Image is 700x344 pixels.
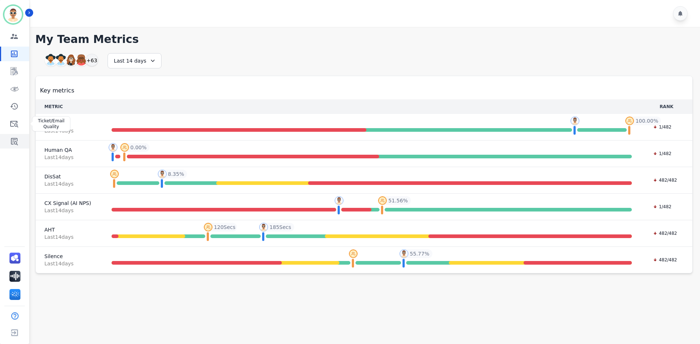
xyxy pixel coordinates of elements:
[131,144,147,151] span: 0.00 %
[4,6,22,23] img: Bordered avatar
[269,224,291,231] span: 185 Secs
[44,260,93,267] span: Last 14 day s
[40,86,74,95] span: Key metrics
[388,197,408,204] span: 51.56 %
[349,249,358,258] img: profile-pic
[86,54,98,66] div: +63
[649,230,681,237] div: 482/482
[571,116,579,125] img: profile-pic
[649,123,675,131] div: 1/482
[109,143,117,152] img: profile-pic
[158,170,167,178] img: profile-pic
[110,170,119,178] img: profile-pic
[410,250,429,257] span: 55.77 %
[635,117,658,124] span: 100.00 %
[36,99,101,114] th: METRIC
[44,253,93,260] span: Silence
[649,203,675,210] div: 1/482
[649,177,681,184] div: 482/482
[120,143,129,152] img: profile-pic
[44,226,93,233] span: AHT
[400,249,408,258] img: profile-pic
[44,173,93,180] span: DisSat
[214,224,236,231] span: 120 Secs
[641,99,692,114] th: RANK
[44,199,93,207] span: CX Signal (AI NPS)
[35,33,693,46] h1: My Team Metrics
[44,180,93,187] span: Last 14 day s
[168,170,184,178] span: 8.35 %
[44,207,93,214] span: Last 14 day s
[625,116,634,125] img: profile-pic
[108,53,162,68] div: Last 14 days
[649,256,681,264] div: 482/482
[335,196,343,205] img: profile-pic
[259,223,268,232] img: profile-pic
[44,233,93,241] span: Last 14 day s
[204,223,213,232] img: profile-pic
[44,146,93,154] span: Human QA
[378,196,387,205] img: profile-pic
[649,150,675,157] div: 1/482
[44,154,93,161] span: Last 14 day s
